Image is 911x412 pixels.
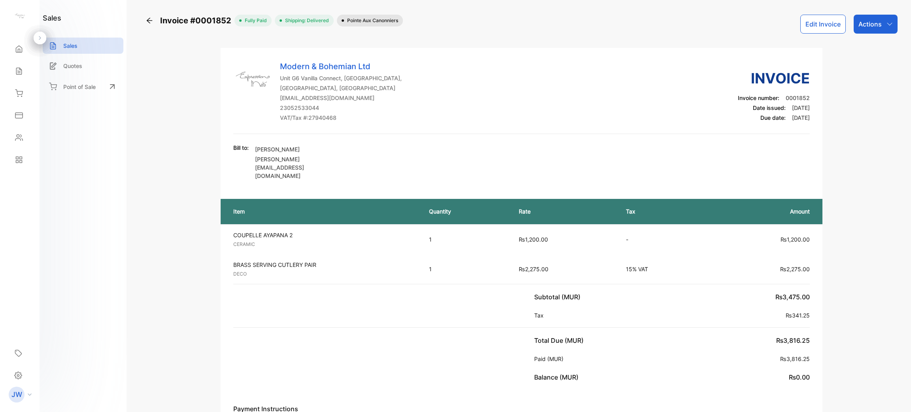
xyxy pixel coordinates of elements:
[233,144,249,152] p: Bill to:
[280,104,402,112] p: 23052533044
[800,15,846,34] button: Edit Invoice
[753,104,786,111] span: Date issued:
[534,311,547,319] p: Tax
[242,17,267,24] span: fully paid
[280,94,402,102] p: [EMAIL_ADDRESS][DOMAIN_NAME]
[63,83,96,91] p: Point of Sale
[63,42,77,50] p: Sales
[519,266,548,272] span: ₨2,275.00
[43,13,61,23] h1: sales
[43,78,123,95] a: Point of Sale
[792,114,810,121] span: [DATE]
[233,207,413,215] p: Item
[282,17,329,24] span: Shipping: Delivered
[429,235,503,244] p: 1
[255,145,346,153] p: [PERSON_NAME]
[534,372,582,382] p: Balance (MUR)
[760,114,786,121] span: Due date:
[738,94,779,101] span: Invoice number:
[11,389,22,400] p: JW
[233,241,415,248] p: CERAMIC
[280,60,402,72] p: Modern & Bohemian Ltd
[344,17,398,24] span: Pointe aux Canonniers
[792,104,810,111] span: [DATE]
[858,19,882,29] p: Actions
[519,236,548,243] span: ₨1,200.00
[776,336,810,344] span: ₨3,816.25
[429,207,503,215] p: Quantity
[878,379,911,412] iframe: LiveChat chat widget
[780,266,810,272] span: ₨2,275.00
[786,312,810,319] span: ₨341.25
[519,207,610,215] p: Rate
[280,84,402,92] p: [GEOGRAPHIC_DATA], [GEOGRAPHIC_DATA]
[233,60,273,100] img: Company Logo
[786,94,810,101] span: 0001852
[280,113,402,122] p: VAT/Tax #: 27940468
[160,15,234,26] span: Invoice #0001852
[255,155,346,180] p: [PERSON_NAME][EMAIL_ADDRESS][DOMAIN_NAME]
[716,207,810,215] p: Amount
[429,265,503,273] p: 1
[534,355,567,363] p: Paid (MUR)
[14,10,26,22] img: logo
[626,207,699,215] p: Tax
[738,68,810,89] h3: Invoice
[626,265,699,273] p: 15% VAT
[534,336,587,345] p: Total Due (MUR)
[233,231,415,239] p: COUPELLE AYAPANA 2
[789,373,810,381] span: ₨0.00
[626,235,699,244] p: -
[63,62,82,70] p: Quotes
[854,15,898,34] button: Actions
[280,74,402,82] p: Unit G6 Vanilla Connect, [GEOGRAPHIC_DATA],
[43,58,123,74] a: Quotes
[781,236,810,243] span: ₨1,200.00
[233,270,415,278] p: DECO
[43,38,123,54] a: Sales
[775,293,810,301] span: ₨3,475.00
[534,292,584,302] p: Subtotal (MUR)
[780,355,810,362] span: ₨3,816.25
[233,261,415,269] p: BRASS SERVING CUTLERY PAIR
